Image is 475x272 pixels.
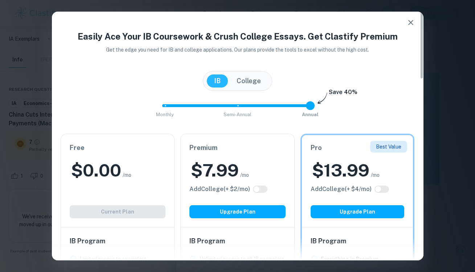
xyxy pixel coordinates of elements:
p: Best Value [376,143,401,151]
h2: $ 13.99 [312,159,369,182]
span: Annual [302,112,319,117]
h6: IB Program [70,236,166,246]
button: IB [207,74,228,88]
span: Monthly [156,112,174,117]
h6: Pro [311,143,405,153]
h6: Premium [189,143,286,153]
h2: $ 7.99 [191,159,239,182]
h6: Free [70,143,166,153]
h6: IB Program [311,236,405,246]
span: Semi-Annual [224,112,251,117]
span: /mo [371,171,380,179]
span: /mo [240,171,249,179]
button: Upgrade Plan [189,205,286,218]
p: Get the edge you need for IB and college applications. Our plans provide the tools to excel witho... [96,46,379,54]
h6: Click to see all the additional College features. [189,185,250,194]
h2: $ 0.00 [71,159,121,182]
h6: Click to see all the additional College features. [311,185,372,194]
h6: Save 40% [329,88,357,100]
span: /mo [123,171,131,179]
h6: IB Program [189,236,286,246]
h4: Easily Ace Your IB Coursework & Crush College Essays. Get Clastify Premium [61,30,415,43]
button: College [229,74,268,88]
img: subscription-arrow.svg [318,92,327,105]
button: Upgrade Plan [311,205,405,218]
